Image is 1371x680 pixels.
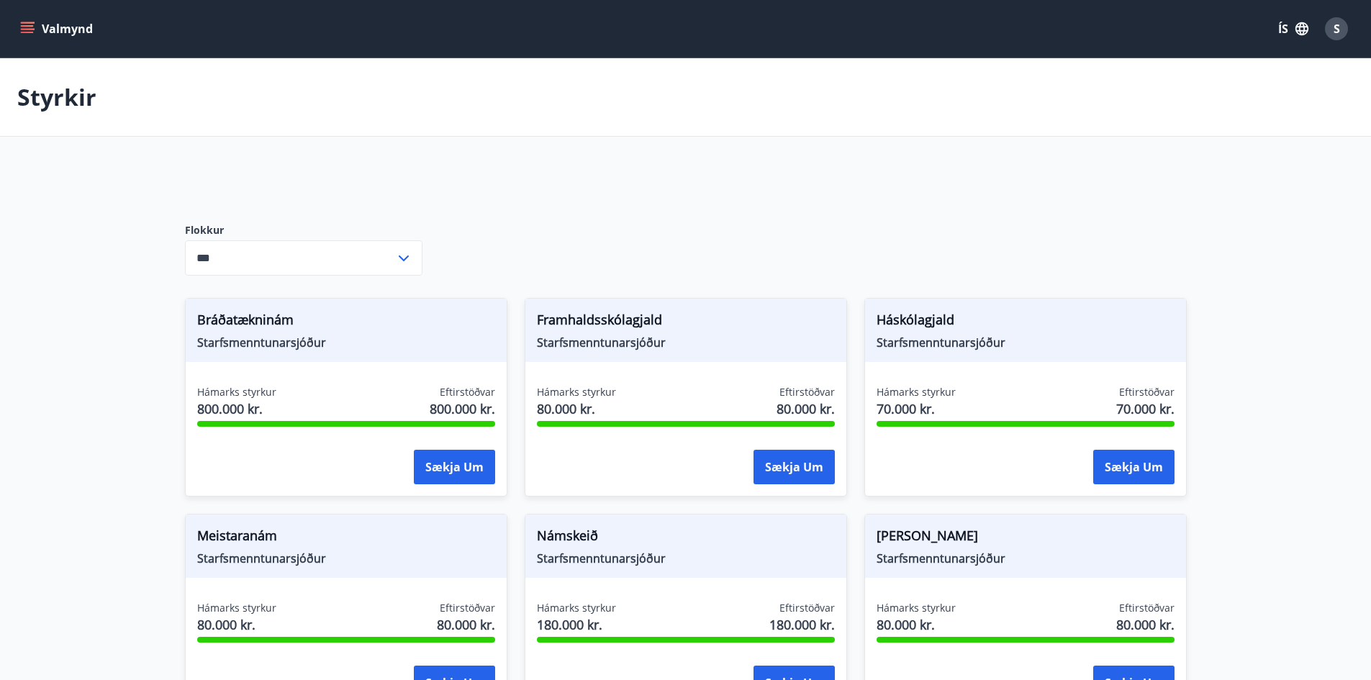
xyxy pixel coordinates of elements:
[414,450,495,484] button: Sækja um
[537,310,835,335] span: Framhaldsskólagjald
[197,399,276,418] span: 800.000 kr.
[197,601,276,615] span: Hámarks styrkur
[877,526,1175,550] span: [PERSON_NAME]
[877,310,1175,335] span: Háskólagjald
[197,526,495,550] span: Meistaranám
[1119,385,1175,399] span: Eftirstöðvar
[537,526,835,550] span: Námskeið
[197,335,495,350] span: Starfsmenntunarsjóður
[877,601,956,615] span: Hámarks styrkur
[197,615,276,634] span: 80.000 kr.
[877,615,956,634] span: 80.000 kr.
[1093,450,1175,484] button: Sækja um
[1270,16,1316,42] button: ÍS
[877,335,1175,350] span: Starfsmenntunarsjóður
[537,615,616,634] span: 180.000 kr.
[877,550,1175,566] span: Starfsmenntunarsjóður
[537,550,835,566] span: Starfsmenntunarsjóður
[17,81,96,113] p: Styrkir
[1116,399,1175,418] span: 70.000 kr.
[1119,601,1175,615] span: Eftirstöðvar
[437,615,495,634] span: 80.000 kr.
[197,385,276,399] span: Hámarks styrkur
[537,399,616,418] span: 80.000 kr.
[185,223,422,237] label: Flokkur
[1319,12,1354,46] button: S
[877,385,956,399] span: Hámarks styrkur
[779,385,835,399] span: Eftirstöðvar
[754,450,835,484] button: Sækja um
[779,601,835,615] span: Eftirstöðvar
[777,399,835,418] span: 80.000 kr.
[430,399,495,418] span: 800.000 kr.
[537,335,835,350] span: Starfsmenntunarsjóður
[440,601,495,615] span: Eftirstöðvar
[537,601,616,615] span: Hámarks styrkur
[537,385,616,399] span: Hámarks styrkur
[197,550,495,566] span: Starfsmenntunarsjóður
[1116,615,1175,634] span: 80.000 kr.
[877,399,956,418] span: 70.000 kr.
[1334,21,1340,37] span: S
[197,310,495,335] span: Bráðatækninám
[769,615,835,634] span: 180.000 kr.
[17,16,99,42] button: menu
[440,385,495,399] span: Eftirstöðvar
